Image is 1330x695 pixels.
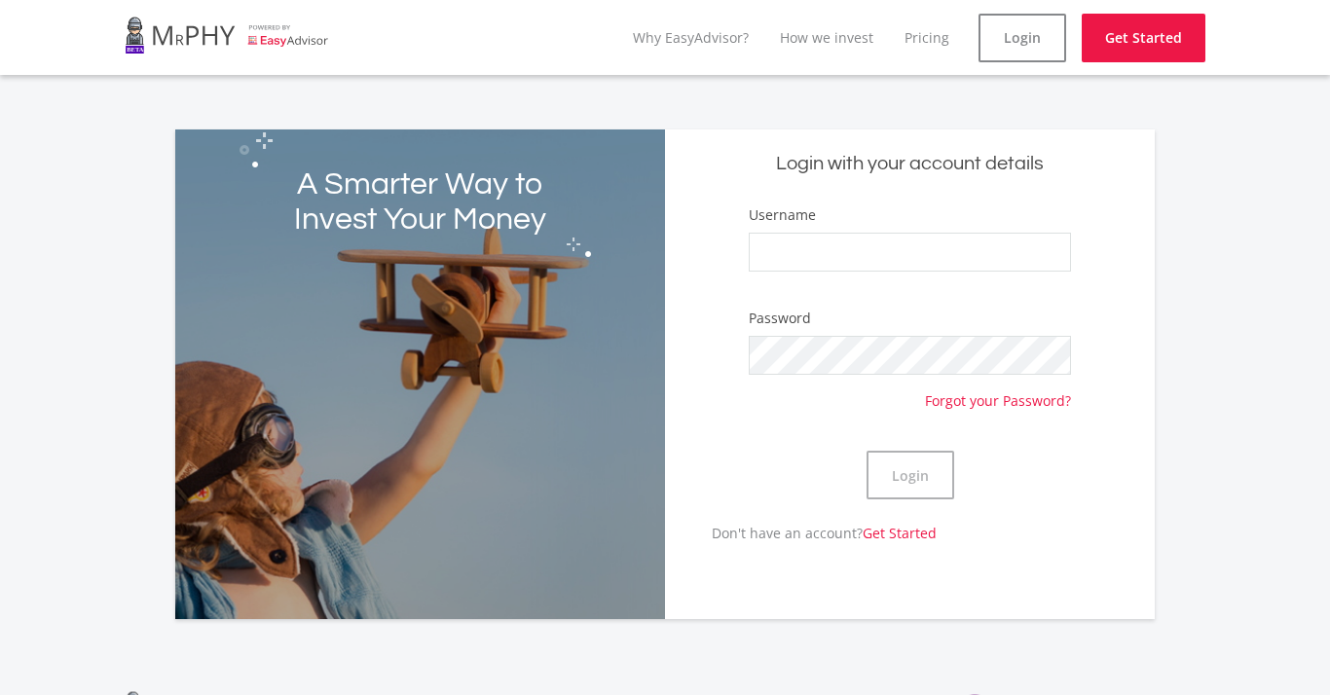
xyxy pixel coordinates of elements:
a: Pricing [905,28,949,47]
a: Forgot your Password? [925,375,1071,411]
a: Get Started [863,524,937,542]
h2: A Smarter Way to Invest Your Money [273,167,567,238]
a: Login [979,14,1066,62]
p: Don't have an account? [665,523,937,543]
h5: Login with your account details [680,151,1140,177]
a: Get Started [1082,14,1205,62]
button: Login [867,451,954,499]
a: How we invest [780,28,873,47]
a: Why EasyAdvisor? [633,28,749,47]
label: Username [749,205,816,225]
label: Password [749,309,811,328]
